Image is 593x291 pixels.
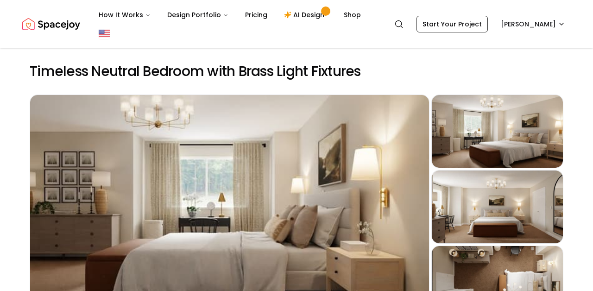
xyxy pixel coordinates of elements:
[160,6,236,24] button: Design Portfolio
[91,6,158,24] button: How It Works
[238,6,275,24] a: Pricing
[495,16,571,32] button: [PERSON_NAME]
[22,15,80,33] img: Spacejoy Logo
[30,63,563,80] h2: Timeless Neutral Bedroom with Brass Light Fixtures
[336,6,368,24] a: Shop
[22,15,80,33] a: Spacejoy
[416,16,488,32] a: Start Your Project
[91,6,368,24] nav: Main
[277,6,334,24] a: AI Design
[99,28,110,39] img: United States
